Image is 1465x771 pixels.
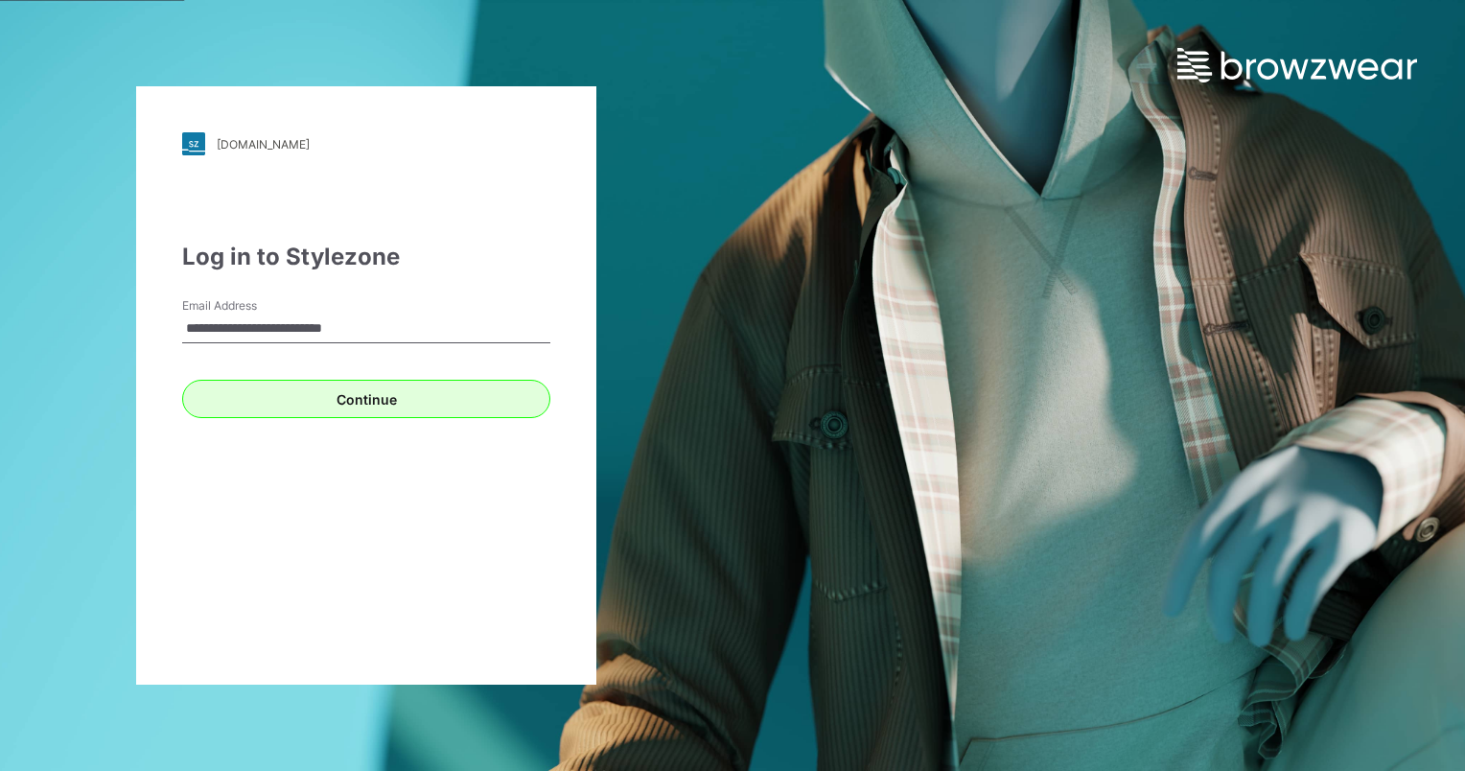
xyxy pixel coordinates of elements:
label: Email Address [182,297,316,315]
div: Log in to Stylezone [182,240,550,274]
img: browzwear-logo.e42bd6dac1945053ebaf764b6aa21510.svg [1177,48,1417,82]
div: [DOMAIN_NAME] [217,137,310,152]
img: stylezone-logo.562084cfcfab977791bfbf7441f1a819.svg [182,132,205,155]
button: Continue [182,380,550,418]
a: [DOMAIN_NAME] [182,132,550,155]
